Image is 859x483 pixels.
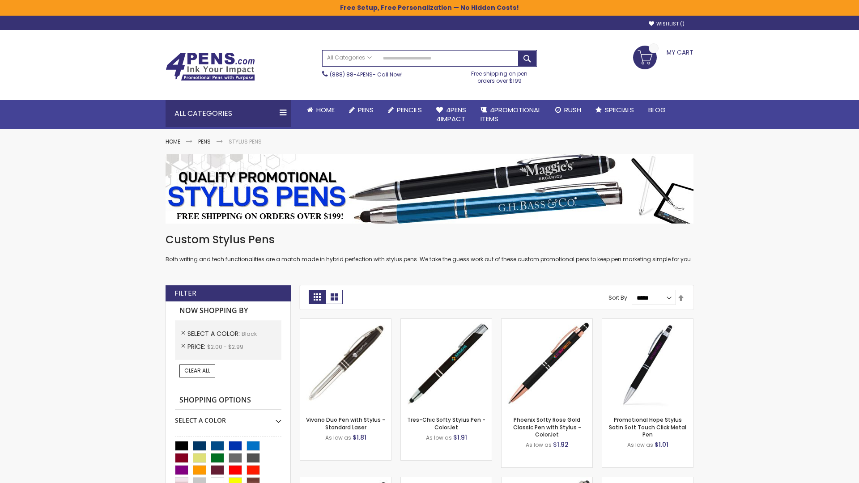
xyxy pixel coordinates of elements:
strong: Filter [174,288,196,298]
a: 4Pens4impact [429,100,473,129]
a: (888) 88-4PENS [330,71,373,78]
span: $1.91 [453,433,467,442]
span: As low as [426,434,452,441]
a: Pens [342,100,381,120]
a: Vivano Duo Pen with Stylus - Standard Laser [306,416,385,431]
label: Sort By [608,294,627,301]
a: Vivano Duo Pen with Stylus - Standard Laser-Black [300,318,391,326]
a: Wishlist [649,21,685,27]
a: Home [300,100,342,120]
h1: Custom Stylus Pens [166,233,693,247]
span: As low as [627,441,653,449]
div: Free shipping on pen orders over $199 [462,67,537,85]
a: Tres-Chic Softy Stylus Pen - ColorJet [407,416,485,431]
a: Blog [641,100,673,120]
a: Promotional Hope Stylus Satin Soft Touch Click Metal Pen [609,416,686,438]
div: Both writing and tech functionalities are a match made in hybrid perfection with stylus pens. We ... [166,233,693,263]
span: $1.81 [353,433,366,442]
span: - Call Now! [330,71,403,78]
div: All Categories [166,100,291,127]
span: As low as [325,434,351,441]
span: Clear All [184,367,210,374]
img: Tres-Chic Softy Stylus Pen - ColorJet-Black [401,319,492,410]
div: Select A Color [175,410,281,425]
a: Phoenix Softy Rose Gold Classic Pen with Stylus - ColorJet-Black [502,318,592,326]
a: Home [166,138,180,145]
span: 4PROMOTIONAL ITEMS [481,105,541,123]
img: Stylus Pens [166,154,693,224]
a: Pens [198,138,211,145]
span: Pencils [397,105,422,114]
strong: Now Shopping by [175,301,281,320]
span: As low as [526,441,552,449]
strong: Grid [309,290,326,304]
a: 4PROMOTIONALITEMS [473,100,548,129]
strong: Shopping Options [175,391,281,410]
a: Promotional Hope Stylus Satin Soft Touch Click Metal Pen-Black [602,318,693,326]
strong: Stylus Pens [229,138,262,145]
span: Home [316,105,335,114]
span: $1.01 [655,440,668,449]
span: $1.92 [553,440,569,449]
span: Select A Color [187,329,242,338]
span: $2.00 - $2.99 [207,343,243,351]
a: Tres-Chic Softy Stylus Pen - ColorJet-Black [401,318,492,326]
span: All Categories [327,54,372,61]
img: Promotional Hope Stylus Satin Soft Touch Click Metal Pen-Black [602,319,693,410]
a: Rush [548,100,588,120]
img: Phoenix Softy Rose Gold Classic Pen with Stylus - ColorJet-Black [502,319,592,410]
span: Rush [564,105,581,114]
img: Vivano Duo Pen with Stylus - Standard Laser-Black [300,319,391,410]
a: Clear All [179,364,215,377]
a: Pencils [381,100,429,120]
span: Blog [648,105,666,114]
a: Specials [588,100,641,120]
span: Price [187,342,207,351]
span: Pens [358,105,374,114]
span: Specials [605,105,634,114]
span: Black [242,330,257,338]
span: 4Pens 4impact [436,105,466,123]
a: All Categories [323,51,376,65]
a: Phoenix Softy Rose Gold Classic Pen with Stylus - ColorJet [513,416,581,438]
img: 4Pens Custom Pens and Promotional Products [166,52,255,81]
